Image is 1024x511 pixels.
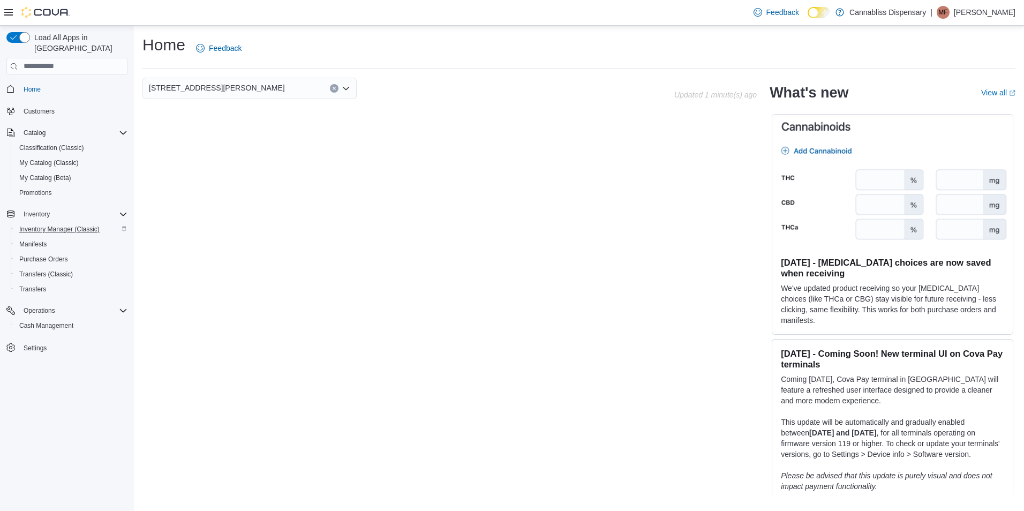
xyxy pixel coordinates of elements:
[766,7,799,18] span: Feedback
[6,77,127,384] nav: Complex example
[19,189,52,197] span: Promotions
[192,37,246,59] a: Feedback
[24,129,46,137] span: Catalog
[19,342,51,355] a: Settings
[11,252,132,267] button: Purchase Orders
[15,171,127,184] span: My Catalog (Beta)
[15,171,76,184] a: My Catalog (Beta)
[19,304,59,317] button: Operations
[19,270,73,279] span: Transfers (Classic)
[781,348,1004,370] h3: [DATE] - Coming Soon! New terminal UI on Cova Pay terminals
[15,283,127,296] span: Transfers
[19,304,127,317] span: Operations
[11,267,132,282] button: Transfers (Classic)
[781,374,1004,406] p: Coming [DATE], Cova Pay terminal in [GEOGRAPHIC_DATA] will feature a refreshed user interface des...
[19,83,45,96] a: Home
[21,7,70,18] img: Cova
[15,186,56,199] a: Promotions
[19,82,127,96] span: Home
[2,340,132,355] button: Settings
[11,237,132,252] button: Manifests
[15,186,127,199] span: Promotions
[15,268,127,281] span: Transfers (Classic)
[781,471,992,491] em: Please be advised that this update is purely visual and does not impact payment functionality.
[2,207,132,222] button: Inventory
[781,417,1004,460] p: This update will be automatically and gradually enabled between , for all terminals operating on ...
[330,84,338,93] button: Clear input
[19,174,71,182] span: My Catalog (Beta)
[15,223,127,236] span: Inventory Manager (Classic)
[142,34,185,56] h1: Home
[954,6,1015,19] p: [PERSON_NAME]
[849,6,926,19] p: Cannabliss Dispensary
[24,344,47,352] span: Settings
[1009,90,1015,96] svg: External link
[11,222,132,237] button: Inventory Manager (Classic)
[781,283,1004,326] p: We've updated product receiving so your [MEDICAL_DATA] choices (like THCa or CBG) stay visible fo...
[209,43,242,54] span: Feedback
[15,141,88,154] a: Classification (Classic)
[24,210,50,219] span: Inventory
[149,81,285,94] span: [STREET_ADDRESS][PERSON_NAME]
[24,107,55,116] span: Customers
[15,141,127,154] span: Classification (Classic)
[19,225,100,234] span: Inventory Manager (Classic)
[342,84,350,93] button: Open list of options
[15,238,127,251] span: Manifests
[674,91,757,99] p: Updated 1 minute(s) ago
[809,429,876,437] strong: [DATE] and [DATE]
[11,155,132,170] button: My Catalog (Classic)
[15,319,78,332] a: Cash Management
[15,319,127,332] span: Cash Management
[981,88,1015,97] a: View allExternal link
[19,208,127,221] span: Inventory
[15,156,83,169] a: My Catalog (Classic)
[2,125,132,140] button: Catalog
[2,303,132,318] button: Operations
[11,282,132,297] button: Transfers
[19,208,54,221] button: Inventory
[15,253,127,266] span: Purchase Orders
[24,85,41,94] span: Home
[15,283,50,296] a: Transfers
[24,306,55,315] span: Operations
[15,238,51,251] a: Manifests
[19,126,127,139] span: Catalog
[19,255,68,264] span: Purchase Orders
[15,253,72,266] a: Purchase Orders
[19,285,46,294] span: Transfers
[19,144,84,152] span: Classification (Classic)
[808,7,830,18] input: Dark Mode
[930,6,932,19] p: |
[15,156,127,169] span: My Catalog (Classic)
[19,159,79,167] span: My Catalog (Classic)
[19,126,50,139] button: Catalog
[19,321,73,330] span: Cash Management
[19,105,59,118] a: Customers
[11,140,132,155] button: Classification (Classic)
[30,32,127,54] span: Load All Apps in [GEOGRAPHIC_DATA]
[15,268,77,281] a: Transfers (Classic)
[749,2,803,23] a: Feedback
[2,81,132,97] button: Home
[781,257,1004,279] h3: [DATE] - [MEDICAL_DATA] choices are now saved when receiving
[938,6,947,19] span: MF
[15,223,104,236] a: Inventory Manager (Classic)
[11,185,132,200] button: Promotions
[19,104,127,118] span: Customers
[11,318,132,333] button: Cash Management
[19,341,127,354] span: Settings
[937,6,950,19] div: Michelle Francisco
[11,170,132,185] button: My Catalog (Beta)
[2,103,132,119] button: Customers
[19,240,47,249] span: Manifests
[770,84,848,101] h2: What's new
